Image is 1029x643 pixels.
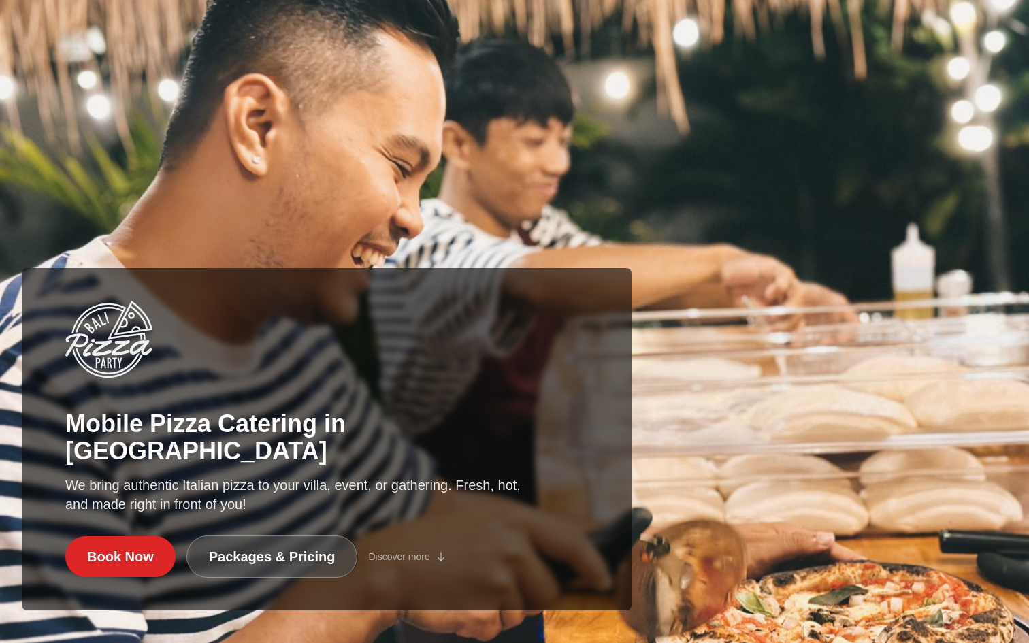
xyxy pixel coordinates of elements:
h1: Mobile Pizza Catering in [GEOGRAPHIC_DATA] [65,410,588,465]
span: Discover more [368,550,429,563]
p: We bring authentic Italian pizza to your villa, event, or gathering. Fresh, hot, and made right i... [65,476,523,514]
img: Bali Pizza Party Logo - Mobile Pizza Catering in Bali [65,301,152,378]
a: Packages & Pricing [186,535,358,578]
a: Book Now [65,536,176,577]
